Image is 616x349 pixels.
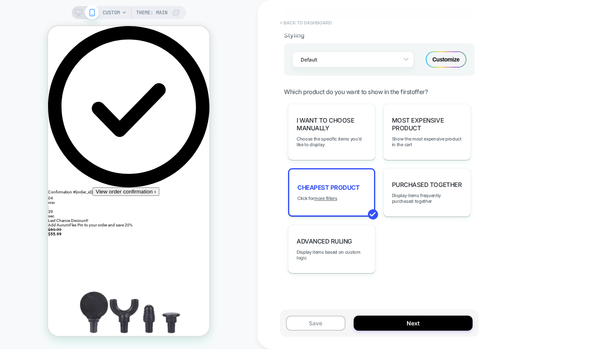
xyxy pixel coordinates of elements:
span: Display items based on custom logic [297,249,367,261]
u: more filters [314,195,337,201]
span: I want to choose manually [297,116,367,132]
span: CUSTOM [103,6,120,19]
div: Styling [284,31,475,39]
span: Theme: MAIN [136,6,167,19]
span: Click for [297,195,337,201]
span: Display items frequently purchased together [392,193,462,204]
span: Advanced Ruling [297,237,352,245]
span: Most Expensive Product [392,116,462,132]
span: View order confirmation › [48,162,108,169]
span: Cheapest Product [297,184,359,191]
span: Purchased Together [392,181,462,189]
button: < back to dashboard [276,16,336,29]
span: Which product do you want to show in the first offer? [284,88,428,96]
button: View order confirmation › [44,161,111,170]
button: Save [286,316,345,331]
span: Choose the specific items you'd like to display [297,136,367,147]
button: Next [354,316,473,331]
span: Show the most expensive product in the cart [392,136,462,147]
